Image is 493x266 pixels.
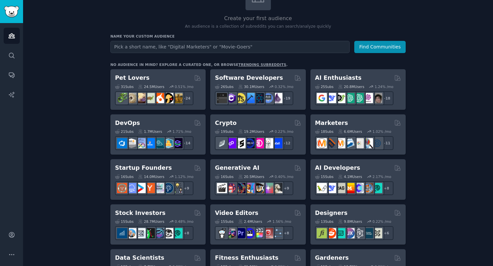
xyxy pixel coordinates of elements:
[135,228,146,238] img: Forex
[279,226,293,240] div: + 8
[115,129,133,134] div: 21 Sub s
[135,93,146,103] img: leopardgeckos
[263,93,273,103] img: AskComputerScience
[115,174,133,179] div: 16 Sub s
[154,183,164,193] img: indiehackers
[117,138,127,148] img: azuredevops
[238,219,262,224] div: 2.4M Users
[279,136,293,150] div: + 12
[217,93,227,103] img: software
[226,228,236,238] img: editors
[315,74,362,82] h2: AI Enthusiasts
[245,183,255,193] img: sdforall
[175,219,193,224] div: 0.48 % /mo
[238,129,264,134] div: 19.2M Users
[180,91,193,105] div: + 24
[272,138,282,148] img: defi_
[372,93,382,103] img: ArtificalIntelligence
[245,138,255,148] img: web3
[315,129,333,134] div: 18 Sub s
[335,93,345,103] img: AItoolsCatalog
[263,228,273,238] img: Youtubevideo
[115,84,133,89] div: 31 Sub s
[163,93,173,103] img: PetAdvice
[338,219,362,224] div: 9.8M Users
[245,93,255,103] img: iOSProgramming
[217,138,227,148] img: ethfinance
[172,228,183,238] img: technicalanalysis
[326,93,336,103] img: DeepSeek
[115,219,133,224] div: 15 Sub s
[235,183,246,193] img: deepdream
[254,183,264,193] img: FluxAI
[315,219,333,224] div: 13 Sub s
[115,164,172,172] h2: Startup Founders
[163,183,173,193] img: Entrepreneurship
[279,181,293,195] div: + 9
[363,183,373,193] img: llmops
[135,183,146,193] img: startup
[215,119,237,127] h2: Crypto
[215,164,259,172] h2: Generative AI
[163,138,173,148] img: aws_cdk
[354,183,364,193] img: OpenSourceAI
[315,174,333,179] div: 15 Sub s
[235,138,246,148] img: ethstaker
[315,254,349,262] h2: Gardeners
[135,138,146,148] img: Docker_DevOps
[138,174,164,179] div: 14.0M Users
[335,228,345,238] img: UI_Design
[372,138,382,148] img: OnlineMarketing
[372,129,391,134] div: 1.02 % /mo
[326,228,336,238] img: logodesign
[272,183,282,193] img: DreamBooth
[115,119,140,127] h2: DevOps
[215,129,233,134] div: 19 Sub s
[215,74,283,82] h2: Software Developers
[226,138,236,148] img: 0xPolygon
[375,84,393,89] div: 1.24 % /mo
[226,93,236,103] img: csharp
[275,129,294,134] div: 0.22 % /mo
[317,138,327,148] img: content_marketing
[145,228,155,238] img: Trading
[344,183,355,193] img: MistralAI
[145,138,155,148] img: DevOpsLinks
[175,84,193,89] div: 0.51 % /mo
[315,119,348,127] h2: Marketers
[275,84,294,89] div: 0.32 % /mo
[117,93,127,103] img: herpetology
[372,183,382,193] img: AIDevelopersSociety
[172,138,183,148] img: PlatformEngineers
[180,226,193,240] div: + 8
[317,183,327,193] img: LangChain
[238,63,286,67] a: trending subreddits
[115,74,150,82] h2: Pet Lovers
[363,93,373,103] img: OpenAIDev
[138,84,164,89] div: 24.5M Users
[215,174,233,179] div: 16 Sub s
[175,174,193,179] div: 1.12 % /mo
[163,228,173,238] img: swingtrading
[145,183,155,193] img: ycombinator
[354,41,406,53] button: Find Communities
[215,219,233,224] div: 15 Sub s
[363,138,373,148] img: MarketingResearch
[217,228,227,238] img: gopro
[138,219,164,224] div: 28.7M Users
[254,138,264,148] img: defiblockchain
[344,93,355,103] img: chatgpt_promptDesign
[354,93,364,103] img: chatgpt_prompts_
[380,181,393,195] div: + 8
[145,93,155,103] img: turtle
[110,15,406,23] h2: Create your first audience
[172,93,183,103] img: dogbreed
[263,183,273,193] img: starryai
[154,93,164,103] img: cockatiel
[344,138,355,148] img: Emailmarketing
[254,228,264,238] img: finalcutpro
[315,209,348,217] h2: Designers
[110,62,288,67] div: No audience in mind? Explore a curated one, or browse .
[338,84,364,89] div: 20.8M Users
[115,254,164,262] h2: Data Scientists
